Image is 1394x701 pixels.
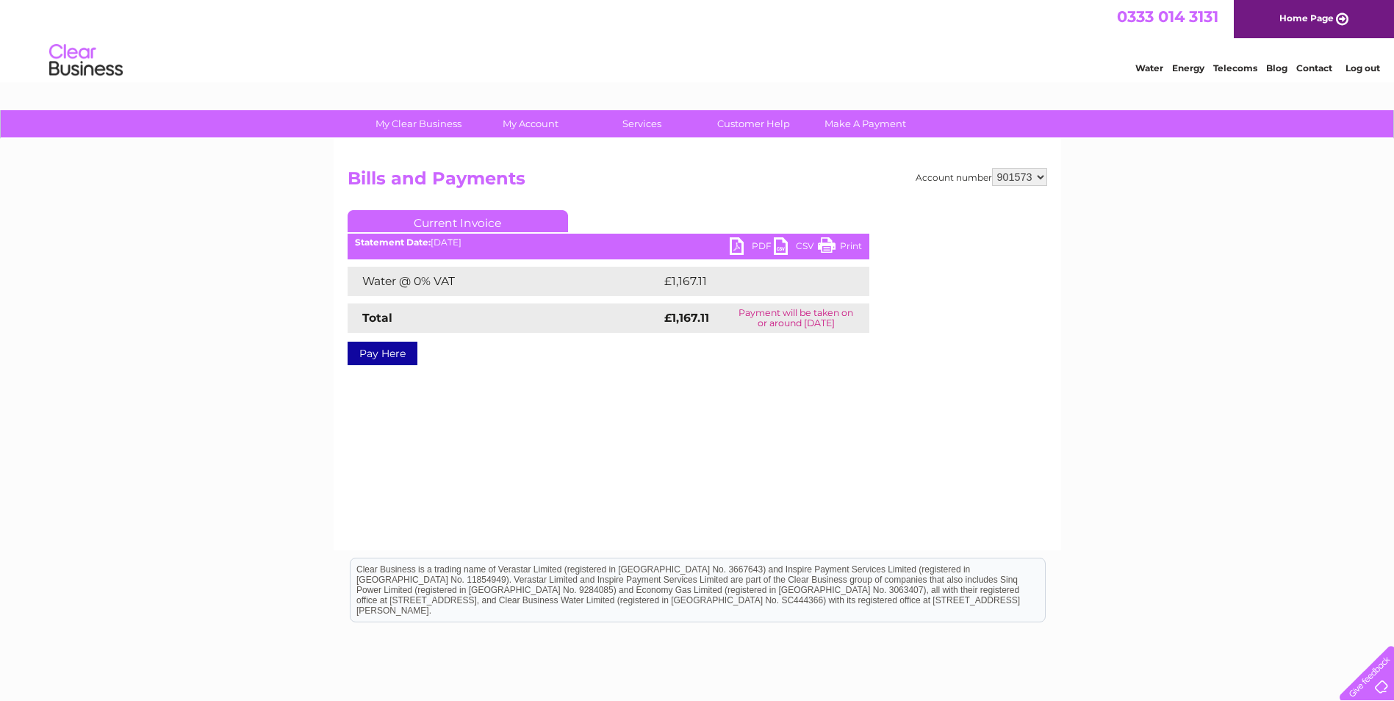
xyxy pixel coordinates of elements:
a: Current Invoice [348,210,568,232]
a: My Clear Business [358,110,479,137]
img: logo.png [48,38,123,83]
div: Clear Business is a trading name of Verastar Limited (registered in [GEOGRAPHIC_DATA] No. 3667643... [351,8,1045,71]
a: Services [581,110,703,137]
a: My Account [470,110,591,137]
a: 0333 014 3131 [1117,7,1218,26]
a: Print [818,237,862,259]
a: Make A Payment [805,110,926,137]
td: Payment will be taken on or around [DATE] [723,303,869,333]
div: [DATE] [348,237,869,248]
a: Telecoms [1213,62,1257,73]
a: PDF [730,237,774,259]
h2: Bills and Payments [348,168,1047,196]
a: Blog [1266,62,1287,73]
a: Log out [1346,62,1380,73]
a: Customer Help [693,110,814,137]
a: Contact [1296,62,1332,73]
b: Statement Date: [355,237,431,248]
td: Water @ 0% VAT [348,267,661,296]
strong: £1,167.11 [664,311,709,325]
a: Pay Here [348,342,417,365]
a: Energy [1172,62,1204,73]
strong: Total [362,311,392,325]
a: Water [1135,62,1163,73]
div: Account number [916,168,1047,186]
td: £1,167.11 [661,267,843,296]
a: CSV [774,237,818,259]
